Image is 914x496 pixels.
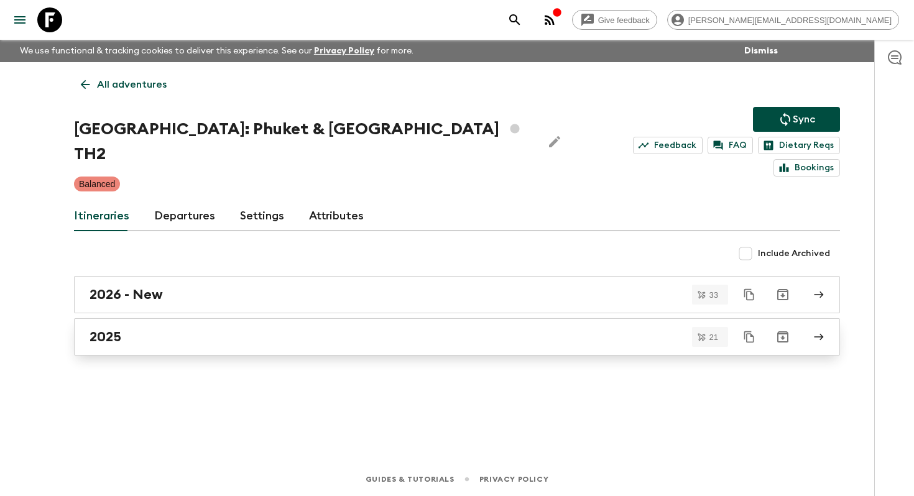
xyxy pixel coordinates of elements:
a: Attributes [309,201,364,231]
button: Sync adventure departures to the booking engine [753,107,840,132]
button: search adventures [502,7,527,32]
button: Duplicate [738,326,760,348]
button: Archive [770,324,795,349]
a: Itineraries [74,201,129,231]
a: 2025 [74,318,840,356]
span: Include Archived [758,247,830,260]
button: Archive [770,282,795,307]
a: All adventures [74,72,173,97]
p: We use functional & tracking cookies to deliver this experience. See our for more. [15,40,418,62]
p: Balanced [79,178,115,190]
h2: 2026 - New [90,287,163,303]
a: Feedback [633,137,703,154]
a: Departures [154,201,215,231]
a: Dietary Reqs [758,137,840,154]
button: Duplicate [738,283,760,306]
div: [PERSON_NAME][EMAIL_ADDRESS][DOMAIN_NAME] [667,10,899,30]
span: 33 [702,291,726,299]
span: [PERSON_NAME][EMAIL_ADDRESS][DOMAIN_NAME] [681,16,898,25]
a: Settings [240,201,284,231]
h1: [GEOGRAPHIC_DATA]: Phuket & [GEOGRAPHIC_DATA] TH2 [74,117,532,167]
a: FAQ [708,137,753,154]
a: Bookings [773,159,840,177]
a: Privacy Policy [314,47,374,55]
button: menu [7,7,32,32]
button: Dismiss [741,42,781,60]
a: Privacy Policy [479,472,548,486]
p: Sync [793,112,815,127]
a: Give feedback [572,10,657,30]
a: Guides & Tutorials [366,472,455,486]
p: All adventures [97,77,167,92]
span: Give feedback [591,16,657,25]
span: 21 [702,333,726,341]
h2: 2025 [90,329,121,345]
a: 2026 - New [74,276,840,313]
button: Edit Adventure Title [542,117,567,167]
